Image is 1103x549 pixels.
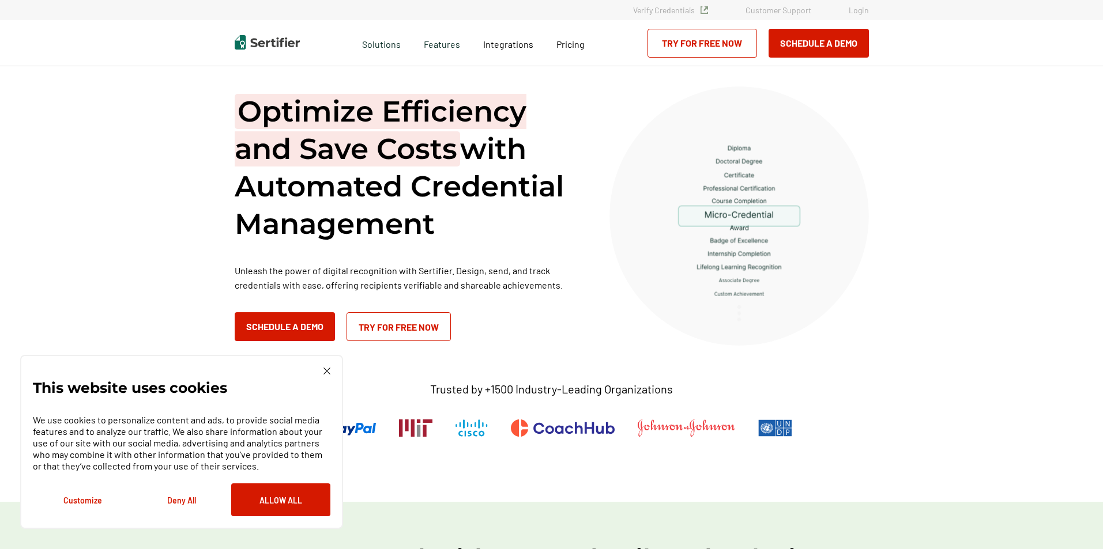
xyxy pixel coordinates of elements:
img: PayPal [311,419,376,437]
span: Integrations [483,39,533,50]
button: Schedule a Demo [235,312,335,341]
img: Cookie Popup Close [323,368,330,374]
a: Integrations [483,36,533,50]
p: This website uses cookies [33,382,227,393]
p: Trusted by +1500 Industry-Leading Organizations [430,382,673,396]
img: Verified [701,6,708,14]
button: Allow All [231,483,330,516]
a: Try for Free Now [347,312,451,341]
img: Massachusetts Institute of Technology [399,419,432,437]
button: Customize [33,483,132,516]
p: We use cookies to personalize content and ads, to provide social media features and to analyze ou... [33,414,330,472]
g: Associate Degree [719,278,759,283]
span: Features [424,36,460,50]
a: Pricing [556,36,585,50]
img: UNDP [758,419,792,437]
img: Cisco [455,419,488,437]
button: Schedule a Demo [769,29,869,58]
a: Try for Free Now [648,29,757,58]
p: Unleash the power of digital recognition with Sertifier. Design, send, and track credentials with... [235,263,581,292]
h1: with Automated Credential Management [235,93,581,243]
img: Sertifier | Digital Credentialing Platform [235,35,300,50]
button: Deny All [132,483,231,516]
a: Login [849,5,869,15]
a: Verify Credentials [633,5,708,15]
span: Pricing [556,39,585,50]
span: Solutions [362,36,401,50]
img: Johnson & Johnson [638,419,735,437]
span: Optimize Efficiency and Save Costs [235,94,526,166]
img: CoachHub [511,419,615,437]
a: Customer Support [746,5,811,15]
